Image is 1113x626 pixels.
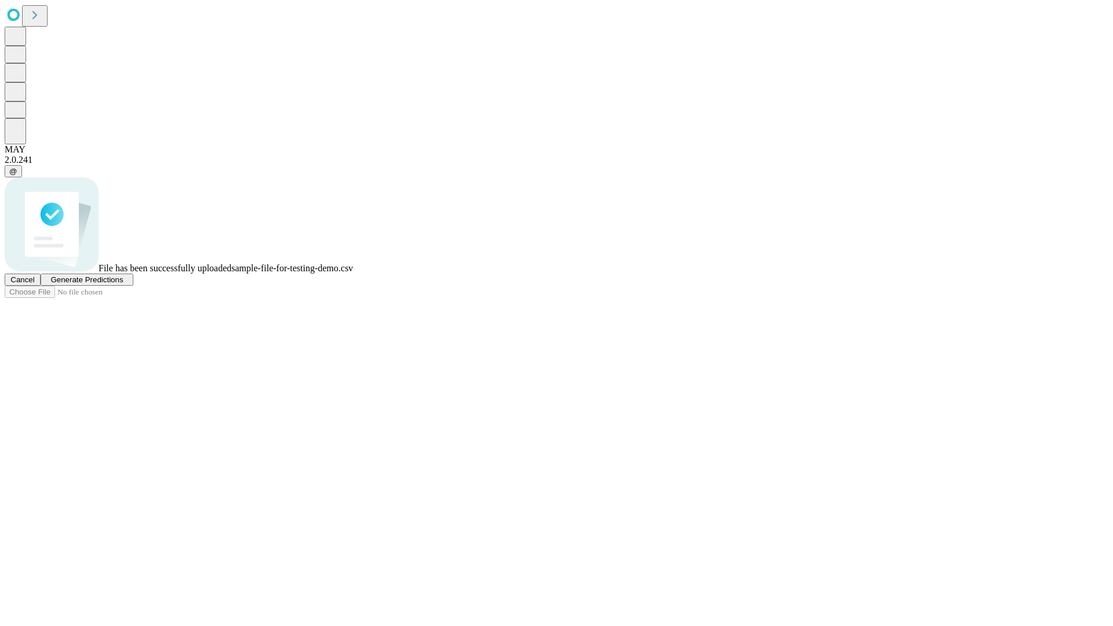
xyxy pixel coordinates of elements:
span: sample-file-for-testing-demo.csv [231,263,353,273]
span: @ [9,167,17,176]
button: Generate Predictions [41,274,133,286]
span: File has been successfully uploaded [99,263,231,273]
button: Cancel [5,274,41,286]
span: Generate Predictions [50,275,123,284]
div: 2.0.241 [5,155,1108,165]
span: Cancel [10,275,35,284]
div: MAY [5,144,1108,155]
button: @ [5,165,22,177]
